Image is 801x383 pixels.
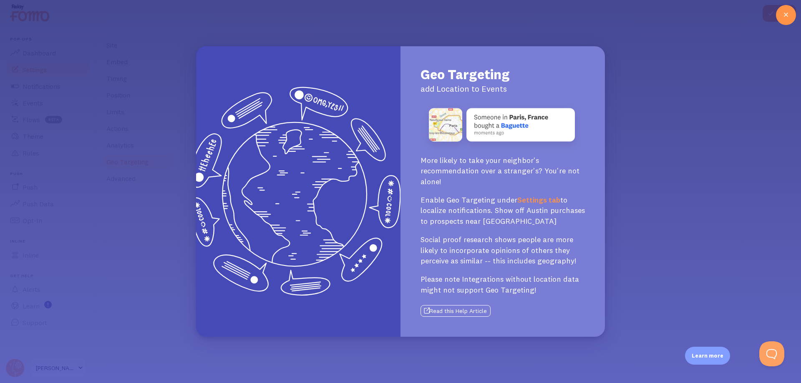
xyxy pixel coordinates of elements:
[692,352,723,360] p: Learn more
[421,305,491,317] button: Read this Help Article
[421,83,507,95] p: add Location to Events
[191,46,400,337] img: Geo Targeting
[421,155,590,187] p: More likely to take your neighbor's recommendation over a stranger's? You're not alone!
[517,195,560,205] a: Settings tab
[421,103,583,153] img: notification.svg
[421,234,590,266] p: Social proof research shows people are more likely to incorporate opinions of others they perceiv...
[421,195,590,227] p: Enable Geo Targeting under to localize notifications. Show off Austin purchases to prospects near...
[685,347,730,365] div: Learn more
[421,274,590,295] p: Please note Integrations without location data might not support Geo Targeting!
[421,66,510,83] h1: Geo Targeting
[759,341,784,366] iframe: Help Scout Beacon - Open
